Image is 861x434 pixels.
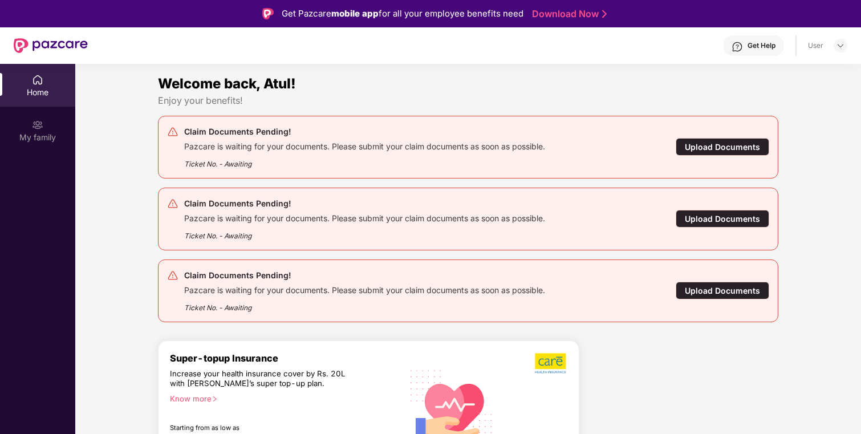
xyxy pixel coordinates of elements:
[808,41,823,50] div: User
[602,8,607,20] img: Stroke
[184,139,545,152] div: Pazcare is waiting for your documents. Please submit your claim documents as soon as possible.
[184,197,545,210] div: Claim Documents Pending!
[282,7,523,21] div: Get Pazcare for all your employee benefits need
[836,41,845,50] img: svg+xml;base64,PHN2ZyBpZD0iRHJvcGRvd24tMzJ4MzIiIHhtbG5zPSJodHRwOi8vd3d3LnczLm9yZy8yMDAwL3N2ZyIgd2...
[184,295,545,313] div: Ticket No. - Awaiting
[158,75,296,92] span: Welcome back, Atul!
[184,224,545,241] div: Ticket No. - Awaiting
[14,38,88,53] img: New Pazcare Logo
[732,41,743,52] img: svg+xml;base64,PHN2ZyBpZD0iSGVscC0zMngzMiIgeG1sbnM9Imh0dHA6Ly93d3cudzMub3JnLzIwMDAvc3ZnIiB3aWR0aD...
[535,352,567,374] img: b5dec4f62d2307b9de63beb79f102df3.png
[170,424,354,432] div: Starting from as low as
[170,369,352,389] div: Increase your health insurance cover by Rs. 20L with [PERSON_NAME]’s super top-up plan.
[331,8,379,19] strong: mobile app
[676,210,769,228] div: Upload Documents
[532,8,603,20] a: Download Now
[184,125,545,139] div: Claim Documents Pending!
[32,74,43,86] img: svg+xml;base64,PHN2ZyBpZD0iSG9tZSIgeG1sbnM9Imh0dHA6Ly93d3cudzMub3JnLzIwMDAvc3ZnIiB3aWR0aD0iMjAiIG...
[170,394,395,402] div: Know more
[167,198,178,209] img: svg+xml;base64,PHN2ZyB4bWxucz0iaHR0cDovL3d3dy53My5vcmcvMjAwMC9zdmciIHdpZHRoPSIyNCIgaGVpZ2h0PSIyNC...
[158,95,778,107] div: Enjoy your benefits!
[184,269,545,282] div: Claim Documents Pending!
[184,210,545,224] div: Pazcare is waiting for your documents. Please submit your claim documents as soon as possible.
[170,352,402,364] div: Super-topup Insurance
[184,152,545,169] div: Ticket No. - Awaiting
[212,396,218,402] span: right
[262,8,274,19] img: Logo
[32,119,43,131] img: svg+xml;base64,PHN2ZyB3aWR0aD0iMjAiIGhlaWdodD0iMjAiIHZpZXdCb3g9IjAgMCAyMCAyMCIgZmlsbD0ibm9uZSIgeG...
[676,282,769,299] div: Upload Documents
[167,126,178,137] img: svg+xml;base64,PHN2ZyB4bWxucz0iaHR0cDovL3d3dy53My5vcmcvMjAwMC9zdmciIHdpZHRoPSIyNCIgaGVpZ2h0PSIyNC...
[184,282,545,295] div: Pazcare is waiting for your documents. Please submit your claim documents as soon as possible.
[676,138,769,156] div: Upload Documents
[748,41,775,50] div: Get Help
[167,270,178,281] img: svg+xml;base64,PHN2ZyB4bWxucz0iaHR0cDovL3d3dy53My5vcmcvMjAwMC9zdmciIHdpZHRoPSIyNCIgaGVpZ2h0PSIyNC...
